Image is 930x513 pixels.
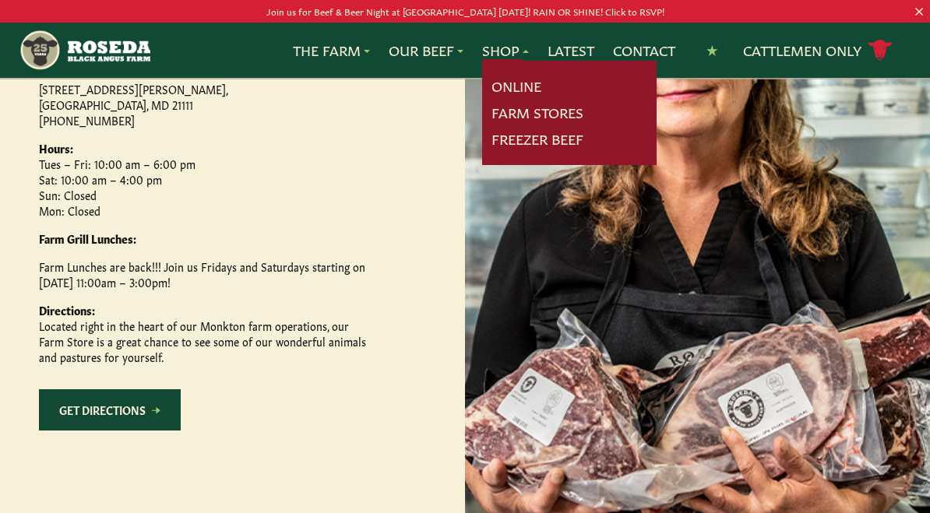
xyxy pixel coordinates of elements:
[39,389,181,430] a: Get Directions
[491,103,583,123] a: Farm Stores
[19,23,911,78] nav: Main Navigation
[491,129,583,149] a: Freezer Beef
[39,140,73,156] strong: Hours:
[293,40,370,61] a: The Farm
[39,140,366,218] p: Tues – Fri: 10:00 am – 6:00 pm Sat: 10:00 am – 4:00 pm Sun: Closed Mon: Closed
[482,40,529,61] a: Shop
[743,37,893,64] a: Cattlemen Only
[19,29,151,72] img: https://roseda.com/wp-content/uploads/2021/05/roseda-25-header.png
[491,76,541,97] a: Online
[548,40,594,61] a: Latest
[39,81,366,128] p: [STREET_ADDRESS][PERSON_NAME], [GEOGRAPHIC_DATA], MD 21111 [PHONE_NUMBER]
[39,302,366,364] p: Located right in the heart of our Monkton farm operations, our Farm Store is a great chance to se...
[47,3,884,19] p: Join us for Beef & Beer Night at [GEOGRAPHIC_DATA] [DATE]! RAIN OR SHINE! Click to RSVP!
[39,258,366,290] p: Farm Lunches are back!!! Join us Fridays and Saturdays starting on [DATE] 11:00am – 3:00pm!
[39,302,95,318] strong: Directions:
[39,230,136,246] strong: Farm Grill Lunches:
[389,40,463,61] a: Our Beef
[613,40,675,61] a: Contact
